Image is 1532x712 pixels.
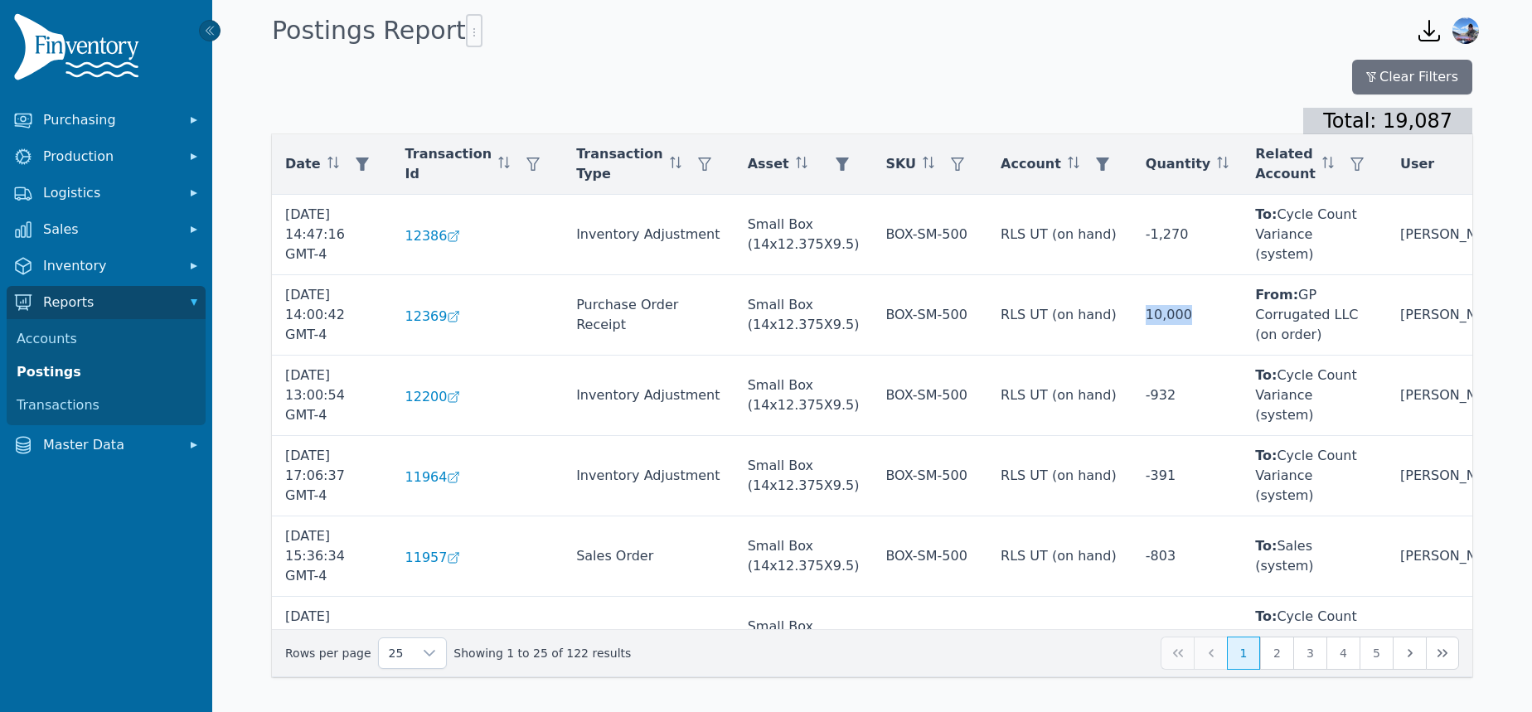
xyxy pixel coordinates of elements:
a: 12200 [405,387,550,407]
span: Inventory [43,256,176,276]
td: [PERSON_NAME] [1387,356,1524,436]
td: Inventory Adjustment [563,597,734,677]
a: 11798 [405,628,550,648]
td: -803 [1132,516,1242,597]
td: -391 [1132,436,1242,516]
span: User [1400,154,1434,174]
button: Next Page [1393,637,1426,670]
span: To: [1255,206,1277,222]
a: Accounts [10,322,202,356]
span: To: [1255,367,1277,383]
td: -925 [1132,597,1242,677]
td: Inventory Adjustment [563,436,734,516]
span: Production [43,147,176,167]
button: Page 5 [1360,637,1393,670]
td: Sales (system) [1242,516,1387,597]
td: RLS UT (on hand) [987,597,1132,677]
a: 11957 [405,548,550,568]
td: RLS UT (on hand) [987,516,1132,597]
button: Page 3 [1293,637,1326,670]
td: [PERSON_NAME] [1387,516,1524,597]
td: BOX-SM-500 [872,516,987,597]
td: RLS UT (on hand) [987,436,1132,516]
td: Small Box (14x12.375X9.5) [734,356,873,436]
td: -932 [1132,356,1242,436]
span: 12369 [405,307,448,327]
span: Transaction Id [405,144,492,184]
div: Total: 19,087 [1303,108,1472,134]
span: Master Data [43,435,176,455]
td: Small Box (14x12.375X9.5) [734,597,873,677]
span: 11957 [405,548,448,568]
td: Small Box (14x12.375X9.5) [734,195,873,275]
span: Asset [748,154,789,174]
td: RLS UT (on hand) [987,356,1132,436]
td: [DATE] 14:00:42 GMT-4 [272,275,392,356]
button: Logistics [7,177,206,210]
td: Cycle Count Variance (system) [1242,436,1387,516]
a: 11964 [405,467,550,487]
td: Inventory Adjustment [563,195,734,275]
span: Purchasing [43,110,176,130]
td: Inventory Adjustment [563,356,734,436]
td: Sales Order [563,516,734,597]
button: Master Data [7,429,206,462]
td: Cycle Count Variance (system) [1242,195,1387,275]
td: [PERSON_NAME] [1387,275,1524,356]
h1: Postings Report [272,14,482,47]
td: [DATE] 13:00:54 GMT-4 [272,356,392,436]
td: [DATE] 15:36:34 GMT-4 [272,516,392,597]
button: Production [7,140,206,173]
td: BOX-SM-500 [872,195,987,275]
td: Cycle Count Variance (system) [1242,356,1387,436]
a: Postings [10,356,202,389]
span: Date [285,154,321,174]
td: [DATE] 14:50:25 GMT-4 [272,597,392,677]
td: BOX-SM-500 [872,597,987,677]
button: Purchasing [7,104,206,137]
a: 12369 [405,307,550,327]
span: Related Account [1255,144,1316,184]
button: Page 4 [1326,637,1360,670]
span: Transaction Type [576,144,663,184]
button: Page 1 [1227,637,1260,670]
span: SKU [885,154,916,174]
td: RLS UT (on hand) [987,195,1132,275]
button: Reports [7,286,206,319]
span: Showing 1 to 25 of 122 results [453,645,631,661]
span: Reports [43,293,176,312]
td: BOX-SM-500 [872,275,987,356]
td: BOX-SM-500 [872,436,987,516]
td: [PERSON_NAME] [1387,597,1524,677]
td: -1,270 [1132,195,1242,275]
a: Transactions [10,389,202,422]
span: To: [1255,538,1277,554]
td: [PERSON_NAME] [1387,436,1524,516]
td: RLS UT (on hand) [987,275,1132,356]
td: [DATE] 17:06:37 GMT-4 [272,436,392,516]
span: 11798 [405,628,448,648]
span: Rows per page [379,638,414,668]
a: 12386 [405,226,550,246]
td: Small Box (14x12.375X9.5) [734,275,873,356]
button: Sales [7,213,206,246]
span: To: [1255,448,1277,463]
td: Small Box (14x12.375X9.5) [734,516,873,597]
span: Account [1001,154,1061,174]
td: [PERSON_NAME] [1387,195,1524,275]
img: Finventory [13,13,146,87]
span: 12386 [405,226,448,246]
span: Sales [43,220,176,240]
span: 11964 [405,467,448,487]
button: Last Page [1426,637,1459,670]
span: 12200 [405,387,448,407]
button: Clear Filters [1352,60,1472,94]
td: [DATE] 14:47:16 GMT-4 [272,195,392,275]
td: 10,000 [1132,275,1242,356]
button: Page 2 [1260,637,1293,670]
span: To: [1255,608,1277,624]
td: GP Corrugated LLC (on order) [1242,275,1387,356]
td: BOX-SM-500 [872,356,987,436]
td: Purchase Order Receipt [563,275,734,356]
span: From: [1255,287,1298,303]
